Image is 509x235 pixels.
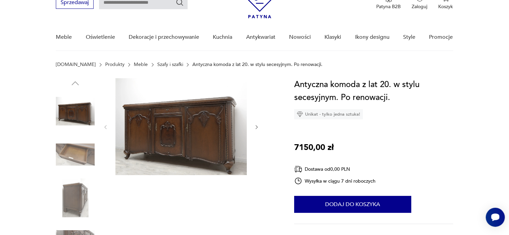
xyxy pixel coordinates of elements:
div: Wysyłka w ciągu 7 dni roboczych [294,177,376,185]
a: Oświetlenie [86,24,115,50]
button: Dodaj do koszyka [294,196,411,213]
div: Unikat - tylko jedna sztuka! [294,109,363,119]
a: Promocje [429,24,453,50]
p: Antyczna komoda z lat 20. w stylu secesyjnym. Po renowacji. [192,62,322,67]
img: Zdjęcie produktu Antyczna komoda z lat 20. w stylu secesyjnym. Po renowacji. [115,78,247,175]
p: Zaloguj [412,3,428,10]
div: Dostawa od 0,00 PLN [294,165,376,173]
a: Meble [134,62,148,67]
img: Zdjęcie produktu Antyczna komoda z lat 20. w stylu secesyjnym. Po renowacji. [56,135,95,174]
a: Sprzedawaj [56,1,94,5]
iframe: Smartsupp widget button [486,208,505,227]
h1: Antyczna komoda z lat 20. w stylu secesyjnym. Po renowacji. [294,78,453,104]
img: Ikona diamentu [297,111,303,117]
a: Ikony designu [355,24,389,50]
a: Style [403,24,415,50]
p: Patyna B2B [377,3,401,10]
a: Klasyki [325,24,341,50]
img: Ikona dostawy [294,165,302,173]
a: Dekoracje i przechowywanie [129,24,199,50]
img: Zdjęcie produktu Antyczna komoda z lat 20. w stylu secesyjnym. Po renowacji. [56,92,95,131]
a: [DOMAIN_NAME] [56,62,96,67]
p: Koszyk [439,3,453,10]
a: Nowości [289,24,311,50]
a: Kuchnia [213,24,232,50]
a: Antykwariat [246,24,275,50]
a: Produkty [105,62,125,67]
p: 7150,00 zł [294,141,334,154]
img: Zdjęcie produktu Antyczna komoda z lat 20. w stylu secesyjnym. Po renowacji. [56,179,95,217]
a: Meble [56,24,72,50]
a: Szafy i szafki [157,62,183,67]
